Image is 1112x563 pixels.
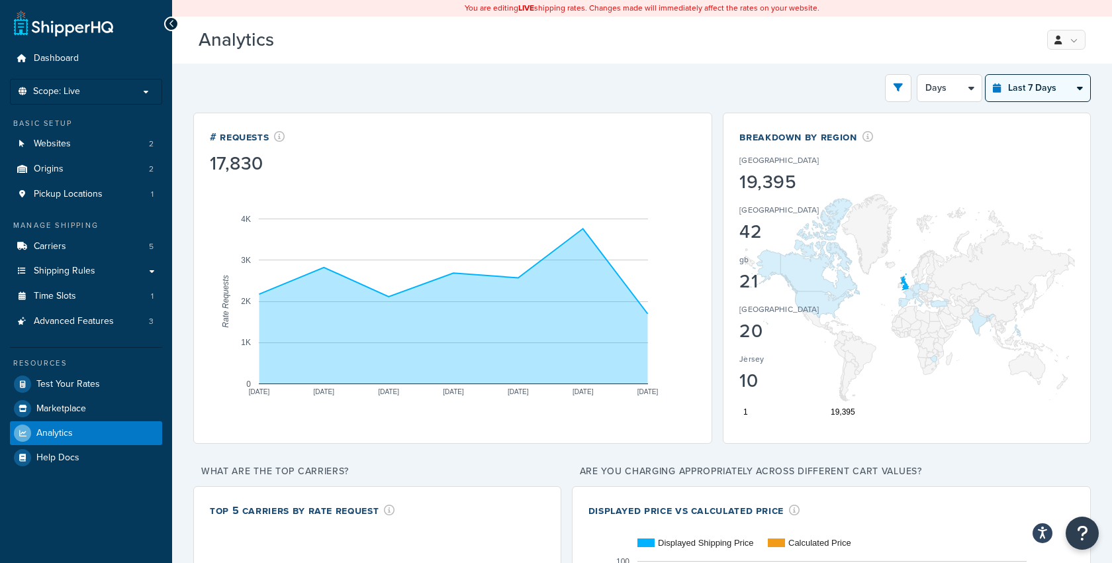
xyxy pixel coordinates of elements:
[34,53,79,64] span: Dashboard
[210,503,395,518] div: Top 5 Carriers by Rate Request
[739,204,819,216] p: [GEOGRAPHIC_DATA]
[241,297,251,306] text: 2K
[885,74,911,102] button: open filter drawer
[588,503,800,518] div: Displayed Price vs Calculated Price
[199,30,1025,50] h3: Analytics
[151,291,154,302] span: 1
[10,358,162,369] div: Resources
[149,316,154,327] span: 3
[210,154,285,173] div: 17,830
[210,129,285,144] div: # Requests
[149,241,154,252] span: 5
[34,291,76,302] span: Time Slots
[10,309,162,334] li: Advanced Features
[33,86,80,97] span: Scope: Live
[34,266,95,277] span: Shipping Rules
[739,172,1075,424] svg: A chart.
[10,372,162,396] a: Test Your Rates
[314,387,335,395] text: [DATE]
[572,462,1091,481] p: Are you charging appropriately across different cart values?
[378,387,399,395] text: [DATE]
[10,234,162,259] li: Carriers
[193,462,561,481] p: What are the top carriers?
[743,407,748,417] text: 1
[34,138,71,150] span: Websites
[241,214,251,223] text: 4K
[36,403,86,415] span: Marketplace
[658,538,754,548] text: Displayed Shipping Price
[10,446,162,470] a: Help Docs
[739,129,873,144] div: Breakdown by Region
[10,259,162,283] a: Shipping Rules
[739,353,764,365] p: Jersey
[739,254,749,266] p: gb
[508,387,529,395] text: [DATE]
[10,220,162,231] div: Manage Shipping
[277,34,322,50] span: Beta
[739,372,860,390] div: 10
[10,309,162,334] a: Advanced Features3
[10,132,162,156] a: Websites2
[149,164,154,175] span: 2
[10,182,162,207] li: Pickup Locations
[10,118,162,129] div: Basic Setup
[10,157,162,181] li: Origins
[739,272,860,291] div: 21
[149,138,154,150] span: 2
[573,387,594,395] text: [DATE]
[34,189,103,200] span: Pickup Locations
[10,182,162,207] a: Pickup Locations1
[246,379,251,388] text: 0
[739,322,860,340] div: 20
[241,338,251,347] text: 1K
[788,538,851,548] text: Calculated Price
[151,189,154,200] span: 1
[443,387,464,395] text: [DATE]
[10,46,162,71] a: Dashboard
[221,275,230,327] text: Rate Requests
[739,303,819,315] p: [GEOGRAPHIC_DATA]
[210,176,696,427] svg: A chart.
[637,387,659,395] text: [DATE]
[10,397,162,421] a: Marketplace
[739,154,819,166] p: [GEOGRAPHIC_DATA]
[739,223,860,241] div: 42
[10,284,162,309] li: Time Slots
[36,452,79,464] span: Help Docs
[34,164,64,175] span: Origins
[249,387,270,395] text: [DATE]
[34,316,114,327] span: Advanced Features
[10,284,162,309] a: Time Slots1
[10,132,162,156] li: Websites
[36,428,73,439] span: Analytics
[10,157,162,181] a: Origins2
[518,2,534,14] b: LIVE
[34,241,66,252] span: Carriers
[36,379,100,390] span: Test Your Rates
[739,173,860,191] div: 19,395
[831,407,855,417] text: 19,395
[10,234,162,259] a: Carriers5
[10,421,162,445] a: Analytics
[1066,517,1099,550] button: Open Resource Center
[241,256,251,265] text: 3K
